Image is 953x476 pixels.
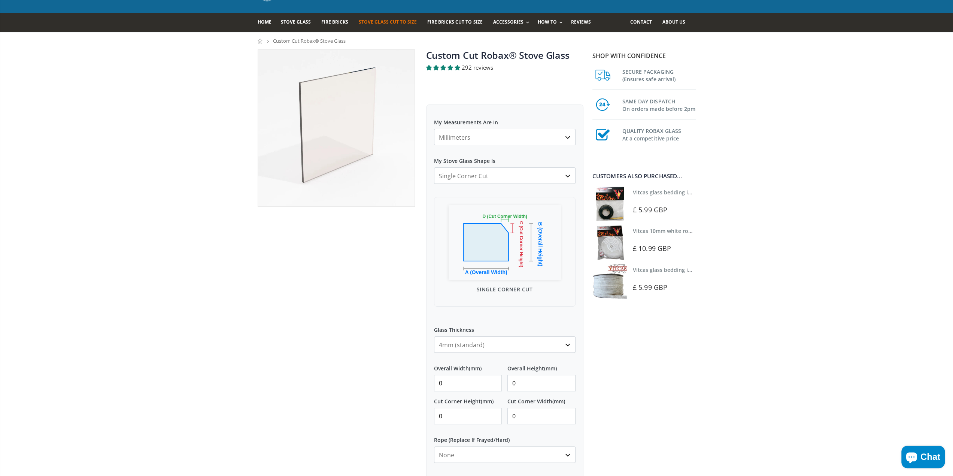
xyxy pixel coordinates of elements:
label: My Stove Glass Shape Is [434,151,576,164]
span: 292 reviews [462,64,493,71]
img: Single Corner Cut [449,205,561,280]
span: (mm) [481,398,494,405]
p: Shop with confidence [592,51,696,60]
a: Accessories [493,13,532,32]
label: My Measurements Are In [434,112,576,126]
a: Reviews [571,13,597,32]
h3: QUALITY ROBAX GLASS At a competitive price [622,126,696,142]
span: Fire Bricks [321,19,348,25]
a: Fire Bricks [321,13,354,32]
a: Vitcas glass bedding in tape - 2mm x 15mm x 2 meters (White) [633,266,792,273]
a: Stove Glass [281,13,316,32]
label: Rope (Replace If Frayed/Hard) [434,430,576,443]
span: Reviews [571,19,591,25]
span: How To [538,19,557,25]
a: How To [538,13,566,32]
span: Accessories [493,19,523,25]
label: Glass Thickness [434,320,576,333]
img: stove_glass_made_to_measure_800x_crop_center.webp [258,50,415,206]
a: About us [662,13,691,32]
a: Custom Cut Robax® Stove Glass [426,49,570,61]
a: Vitcas 10mm white rope kit - includes rope seal and glue! [633,227,780,234]
span: £ 5.99 GBP [633,205,667,214]
img: Vitcas stove glass bedding in tape [592,187,627,221]
label: Overall Width [434,358,502,372]
span: (mm) [544,365,557,372]
div: Customers also purchased... [592,173,696,179]
span: (mm) [469,365,482,372]
label: Cut Corner Width [507,391,576,405]
inbox-online-store-chat: Shopify online store chat [899,446,947,470]
span: 4.94 stars [426,64,462,71]
a: Vitcas glass bedding in tape - 2mm x 10mm x 2 meters [633,189,773,196]
label: Cut Corner Height [434,391,502,405]
a: Fire Bricks Cut To Size [427,13,488,32]
span: Stove Glass Cut To Size [359,19,417,25]
img: Vitcas stove glass bedding in tape [592,264,627,299]
span: £ 5.99 GBP [633,283,667,292]
a: Stove Glass Cut To Size [359,13,422,32]
label: Overall Height [507,358,576,372]
span: About us [662,19,685,25]
a: Home [258,39,263,43]
span: Home [258,19,271,25]
span: (mm) [552,398,565,405]
span: Contact [630,19,652,25]
h3: SAME DAY DISPATCH On orders made before 2pm [622,96,696,113]
h3: SECURE PACKAGING (Ensures safe arrival) [622,67,696,83]
a: Home [258,13,277,32]
p: Single Corner Cut [442,285,568,293]
img: Vitcas white rope, glue and gloves kit 10mm [592,225,627,260]
span: £ 10.99 GBP [633,244,671,253]
span: Stove Glass [281,19,311,25]
span: Custom Cut Robax® Stove Glass [273,37,346,44]
span: Fire Bricks Cut To Size [427,19,482,25]
a: Contact [630,13,657,32]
